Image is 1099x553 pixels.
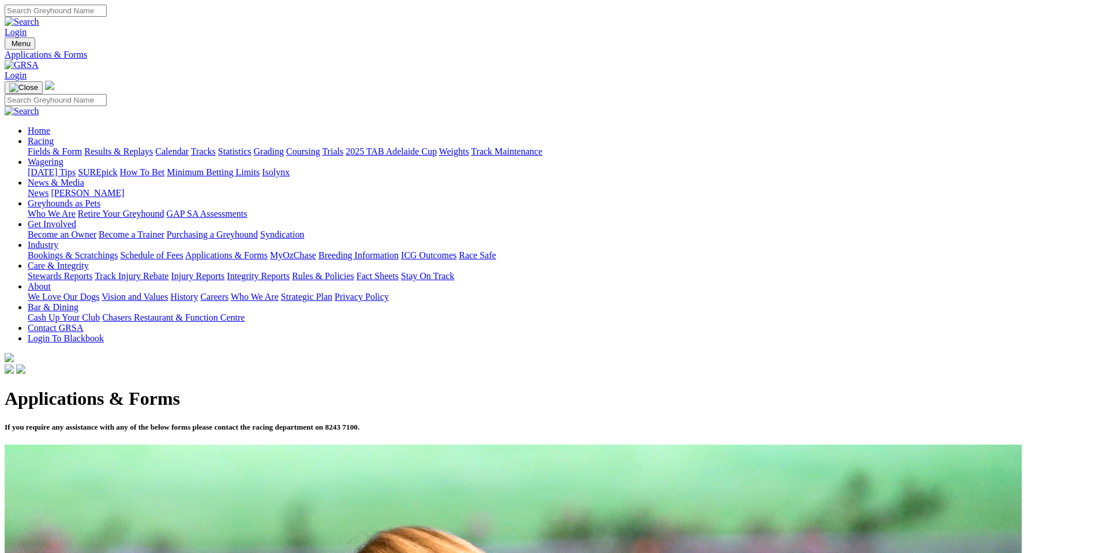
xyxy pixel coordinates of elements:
[28,261,89,270] a: Care & Integrity
[335,292,389,302] a: Privacy Policy
[28,198,100,208] a: Greyhounds as Pets
[28,292,1094,302] div: About
[45,81,54,90] img: logo-grsa-white.png
[167,230,258,239] a: Purchasing a Greyhound
[28,230,96,239] a: Become an Owner
[28,271,1094,281] div: Care & Integrity
[99,230,164,239] a: Become a Trainer
[28,146,1094,157] div: Racing
[5,364,14,374] img: facebook.svg
[471,146,542,156] a: Track Maintenance
[28,167,1094,178] div: Wagering
[28,240,58,250] a: Industry
[16,364,25,374] img: twitter.svg
[84,146,153,156] a: Results & Replays
[170,292,198,302] a: History
[28,302,78,312] a: Bar & Dining
[191,146,216,156] a: Tracks
[5,353,14,362] img: logo-grsa-white.png
[28,281,51,291] a: About
[28,209,1094,219] div: Greyhounds as Pets
[322,146,343,156] a: Trials
[167,209,247,219] a: GAP SA Assessments
[28,219,76,229] a: Get Involved
[28,188,1094,198] div: News & Media
[5,94,107,106] input: Search
[286,146,320,156] a: Coursing
[28,313,100,322] a: Cash Up Your Club
[262,167,290,177] a: Isolynx
[231,292,279,302] a: Who We Are
[28,292,99,302] a: We Love Our Dogs
[401,250,456,260] a: ICG Outcomes
[28,333,104,343] a: Login To Blackbook
[28,178,84,187] a: News & Media
[5,27,27,37] a: Login
[227,271,290,281] a: Integrity Reports
[5,81,43,94] button: Toggle navigation
[5,37,35,50] button: Toggle navigation
[28,271,92,281] a: Stewards Reports
[281,292,332,302] a: Strategic Plan
[28,209,76,219] a: Who We Are
[120,167,165,177] a: How To Bet
[28,136,54,146] a: Racing
[5,70,27,80] a: Login
[28,126,50,136] a: Home
[5,60,39,70] img: GRSA
[171,271,224,281] a: Injury Reports
[167,167,260,177] a: Minimum Betting Limits
[260,230,304,239] a: Syndication
[28,323,83,333] a: Contact GRSA
[5,17,39,27] img: Search
[120,250,183,260] a: Schedule of Fees
[5,106,39,116] img: Search
[28,250,118,260] a: Bookings & Scratchings
[28,167,76,177] a: [DATE] Tips
[5,388,1094,409] h1: Applications & Forms
[318,250,399,260] a: Breeding Information
[28,146,82,156] a: Fields & Form
[9,83,38,92] img: Close
[28,230,1094,240] div: Get Involved
[292,271,354,281] a: Rules & Policies
[346,146,437,156] a: 2025 TAB Adelaide Cup
[5,5,107,17] input: Search
[28,250,1094,261] div: Industry
[28,313,1094,323] div: Bar & Dining
[254,146,284,156] a: Grading
[401,271,454,281] a: Stay On Track
[51,188,124,198] a: [PERSON_NAME]
[78,167,117,177] a: SUREpick
[102,313,245,322] a: Chasers Restaurant & Function Centre
[28,188,48,198] a: News
[12,39,31,48] span: Menu
[155,146,189,156] a: Calendar
[200,292,228,302] a: Careers
[439,146,469,156] a: Weights
[78,209,164,219] a: Retire Your Greyhound
[5,423,1094,432] h5: If you require any assistance with any of the below forms please contact the racing department on...
[102,292,168,302] a: Vision and Values
[185,250,268,260] a: Applications & Forms
[270,250,316,260] a: MyOzChase
[357,271,399,281] a: Fact Sheets
[218,146,252,156] a: Statistics
[28,157,63,167] a: Wagering
[95,271,168,281] a: Track Injury Rebate
[5,50,1094,60] a: Applications & Forms
[459,250,496,260] a: Race Safe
